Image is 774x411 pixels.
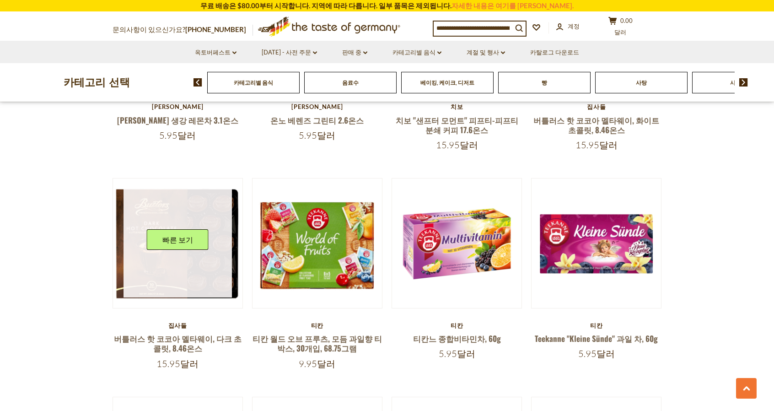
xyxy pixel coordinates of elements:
[568,22,580,30] font: 계정
[253,333,382,354] a: 티칸 월드 오브 프루츠, 모듬 과일향 티 박스, 30개입, 68.75그램
[575,139,618,151] font: 15.95달러
[311,322,324,329] font: 티칸
[342,48,367,58] a: 판매 중
[436,139,478,151] font: 15.95달러
[185,25,246,33] a: [PHONE_NUMBER]
[420,79,474,86] a: 베이킹, 케이크, 디저트
[413,333,501,344] a: 티칸느 종합비타민차, 60g
[587,103,606,110] font: 집사들
[532,178,661,308] img: Teekanne "Kleine Sünde" 과일 차, 60g
[730,79,747,86] a: 시리얼
[193,78,202,87] img: 이전 화살표
[156,358,199,369] font: 15.95달러
[556,22,580,32] a: 계정
[159,130,196,141] font: 5.95달러
[162,235,193,244] font: 빠른 보기
[451,1,574,10] a: 자세한 내용은 여기를 [PERSON_NAME].
[590,322,603,329] font: 티칸
[530,48,579,58] a: 카탈로그 다운로드
[739,78,748,87] img: 다음 화살표
[530,49,579,56] font: 카탈로그 다운로드
[262,48,317,58] a: [DATE] - 사전 주문
[291,103,343,110] font: [PERSON_NAME]
[195,49,231,56] font: 옥토버페스트
[392,49,435,56] font: 카테고리별 음식
[451,322,463,329] font: 티칸
[392,48,441,58] a: 카테고리별 음식
[535,333,658,344] a: Teekanne "Kleine Sünde" 과일 차, 60g
[578,348,615,359] font: 5.95달러
[147,229,209,250] button: 빠른 보기
[253,178,382,308] img: 티칸 월드 오브 프루츠, 모듬 과일향 티 박스, 30개입, 68.75그램
[152,103,204,110] font: [PERSON_NAME]
[168,322,187,329] font: 집사들
[342,49,361,56] font: 판매 중
[299,358,335,369] font: 9.95달러
[114,333,242,354] a: 버틀러스 핫 코코아 멜타웨이, 다크 초콜릿, 8.46온스
[270,114,364,126] a: 온노 베렌즈 그린티 2.6온스
[467,48,505,58] a: 계절 및 행사
[113,25,185,33] font: 문의사항이 있으신가요?
[113,178,242,308] img: 버틀러스 핫 코코아 멜타웨이, 다크 초콜릿, 8.46온스
[614,17,633,36] font: 0.00달러
[342,79,359,86] a: 음료수
[533,114,659,135] a: 버틀러스 핫 코코아 멜타웨이, 화이트 초콜릿, 8.46온스
[234,79,273,86] a: 카테고리별 음식
[396,114,518,135] a: 치보 "샌프터 모먼트" 피프티-피프티 분쇄 커피 17.6온스
[392,178,521,308] img: 티칸느 종합비타민차, 60g
[439,348,475,359] font: 5.95달러
[200,1,451,10] font: 무료 배송은 $80.00부터 시작합니다. 지역에 따라 다릅니다. 일부 품목은 제외됩니다.
[262,49,311,56] font: [DATE] - 사전 주문
[542,79,547,86] a: 빵
[299,130,335,141] font: 5.95달러
[195,48,236,58] a: 옥토버페스트
[467,49,499,56] font: 계절 및 행사
[117,114,238,126] a: [PERSON_NAME] 생강 레몬차 3.1온스
[607,16,634,39] button: 0.00달러
[636,79,647,86] a: 사탕
[451,103,463,110] font: 치보
[64,76,129,88] font: 카테고리 선택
